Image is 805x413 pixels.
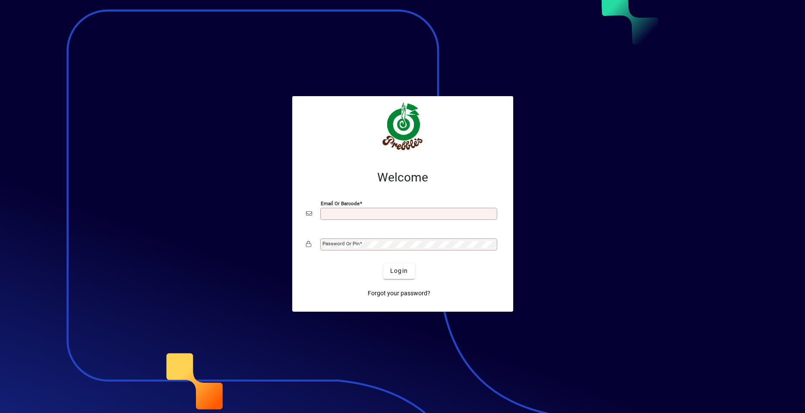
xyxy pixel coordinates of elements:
[306,170,499,185] h2: Welcome
[364,286,434,301] a: Forgot your password?
[321,200,360,206] mat-label: Email or Barcode
[368,289,430,298] span: Forgot your password?
[383,263,415,279] button: Login
[322,241,360,247] mat-label: Password or Pin
[390,266,408,275] span: Login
